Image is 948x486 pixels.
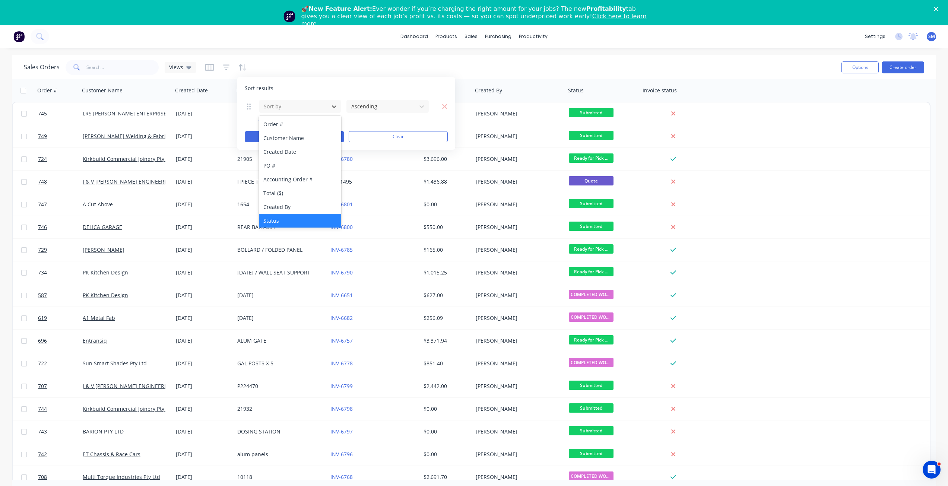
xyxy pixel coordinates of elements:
span: 747 [38,201,47,208]
div: [DATE] [237,292,320,299]
div: PO # [237,87,248,94]
a: 587 [38,284,83,306]
div: Close [934,7,941,11]
div: Created Date [259,145,341,159]
div: [DATE] [176,337,231,344]
a: DELICA GARAGE [83,223,122,231]
div: [PERSON_NAME] [476,473,558,481]
span: 724 [38,155,47,163]
div: [DATE] [176,133,231,140]
span: 745 [38,110,47,117]
a: INV-6778 [330,360,353,367]
div: Customer Name [259,131,341,145]
span: Quote [569,176,613,185]
a: QU-1495 [330,178,352,185]
div: $1,015.25 [424,269,467,276]
div: [PERSON_NAME] [476,292,558,299]
div: Created By [259,200,341,214]
div: Status [568,87,584,94]
span: 722 [38,360,47,367]
span: Ready for Pick ... [569,153,613,163]
a: 746 [38,216,83,238]
span: 696 [38,337,47,344]
div: 🚀 Ever wonder if you’re charging the right amount for your jobs? The new tab gives you a clear vi... [301,5,653,28]
div: 10118 [237,473,320,481]
span: 734 [38,269,47,276]
div: [PERSON_NAME] [476,246,558,254]
div: [PERSON_NAME] [476,360,558,367]
div: I PIECE TILT DOOR (NO BATTENS) [237,178,320,185]
img: Profile image for Team [283,10,295,22]
div: [PERSON_NAME] [476,201,558,208]
a: LRS [PERSON_NAME] ENTERPRISES PTY LTD [83,110,191,117]
a: J & V [PERSON_NAME] ENGINEERING [83,178,174,185]
a: 619 [38,307,83,329]
div: [DATE] [176,405,231,413]
a: INV-6800 [330,223,353,231]
span: Ready for Pick ... [569,267,613,276]
a: INV-6799 [330,382,353,390]
a: [PERSON_NAME] Welding & Fabrication [83,133,181,140]
span: SM [928,33,935,40]
div: [PERSON_NAME] [476,382,558,390]
span: Submitted [569,381,613,390]
div: [DATE] [176,201,231,208]
div: [PERSON_NAME] [476,110,558,117]
div: [DATE] [176,382,231,390]
a: A1 Metal Fab [83,314,115,321]
a: PK Kitchen Design [83,269,128,276]
span: Ready for Pick ... [569,335,613,344]
a: 742 [38,443,83,466]
a: 696 [38,330,83,352]
div: products [432,31,461,42]
button: Options [841,61,879,73]
span: 746 [38,223,47,231]
a: INV-6801 [330,201,353,208]
span: COMPLETED WORKS [569,358,613,367]
span: COMPLETED WORKS [569,471,613,481]
div: $550.00 [424,223,467,231]
a: INV-6651 [330,292,353,299]
span: Submitted [569,222,613,231]
div: [PERSON_NAME] [476,428,558,435]
a: Kirkbuild Commercial Joinery Pty Ltd [83,405,174,412]
a: INV-6768 [330,473,353,480]
a: 747 [38,193,83,216]
div: ALUM GATE [237,337,320,344]
input: Search... [86,60,159,75]
div: [PERSON_NAME] [476,133,558,140]
div: Customer Name [82,87,123,94]
div: Order # [37,87,57,94]
a: Click here to learn more. [301,13,647,27]
button: Apply [245,131,344,142]
button: Create order [882,61,924,73]
span: Submitted [569,199,613,208]
a: [PERSON_NAME] [83,246,124,253]
div: Invoice status [643,87,677,94]
span: Submitted [569,449,613,458]
span: 707 [38,382,47,390]
a: dashboard [397,31,432,42]
div: [DATE] [176,155,231,163]
a: 744 [38,398,83,420]
div: [DATE] [176,428,231,435]
div: $0.00 [424,405,467,413]
div: Created By [475,87,502,94]
div: PO # [259,159,341,172]
a: INV-6797 [330,428,353,435]
div: $627.00 [424,292,467,299]
div: [DATE] [176,223,231,231]
div: sales [461,31,481,42]
a: Kirkbuild Commercial Joinery Pty Ltd [83,155,174,162]
div: $0.00 [424,428,467,435]
a: ET Chassis & Race Cars [83,451,140,458]
span: Sort results [245,85,273,92]
div: Status [259,214,341,228]
div: [PERSON_NAME] [476,223,558,231]
span: 587 [38,292,47,299]
div: DOSING STATION [237,428,320,435]
a: INV-6790 [330,269,353,276]
a: INV-6796 [330,451,353,458]
a: Sun Smart Shades Pty Ltd [83,360,147,367]
a: 724 [38,148,83,170]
